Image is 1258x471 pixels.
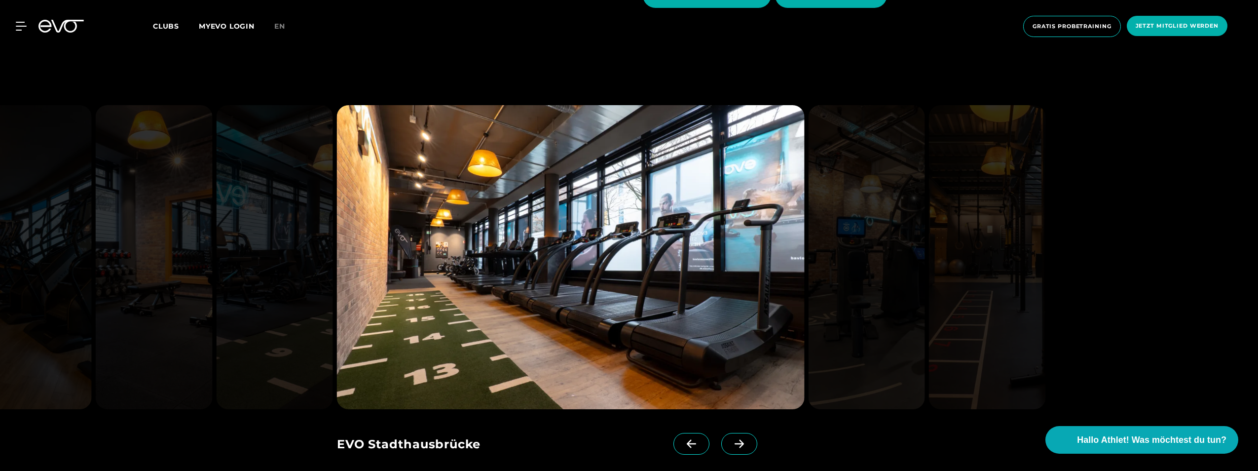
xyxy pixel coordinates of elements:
[1077,433,1226,447] span: Hallo Athlet! Was möchtest du tun?
[1020,16,1124,37] a: Gratis Probetraining
[1033,22,1111,31] span: Gratis Probetraining
[1136,22,1219,30] span: Jetzt Mitglied werden
[95,105,212,409] img: evofitness
[199,22,255,31] a: MYEVO LOGIN
[216,105,333,409] img: evofitness
[274,21,297,32] a: en
[1124,16,1230,37] a: Jetzt Mitglied werden
[274,22,285,31] span: en
[153,22,179,31] span: Clubs
[153,21,199,31] a: Clubs
[808,105,925,409] img: evofitness
[929,105,1046,409] img: evofitness
[1045,426,1238,454] button: Hallo Athlet! Was möchtest du tun?
[337,105,804,409] img: evofitness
